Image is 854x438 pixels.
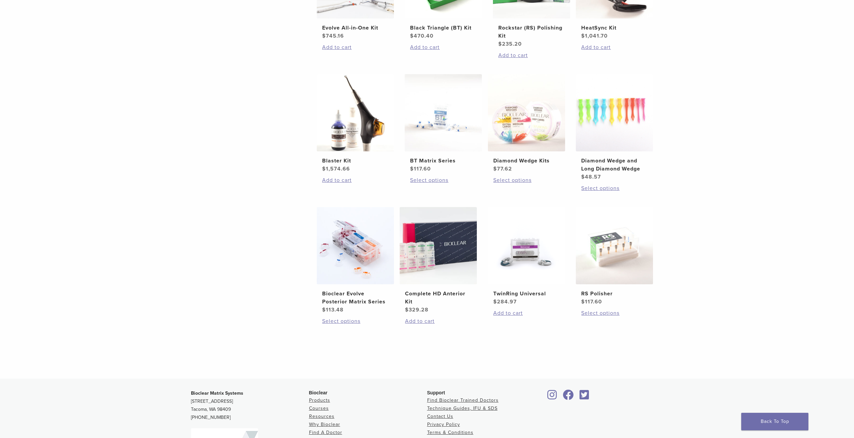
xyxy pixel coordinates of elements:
h2: Diamond Wedge Kits [493,157,560,165]
p: [STREET_ADDRESS] Tacoma, WA 98409 [PHONE_NUMBER] [191,389,309,422]
a: Add to cart: “Evolve All-in-One Kit” [322,43,389,51]
a: Bioclear [577,394,592,400]
a: Select options for “Bioclear Evolve Posterior Matrix Series” [322,317,389,325]
span: $ [493,298,497,305]
h2: RS Polisher [581,290,648,298]
h2: Evolve All-in-One Kit [322,24,389,32]
span: $ [581,174,585,180]
a: Courses [309,405,329,411]
bdi: 1,041.70 [581,33,608,39]
bdi: 745.16 [322,33,344,39]
a: Select options for “Diamond Wedge and Long Diamond Wedge” [581,184,648,192]
a: RS PolisherRS Polisher $117.60 [575,207,654,306]
bdi: 284.97 [493,298,517,305]
a: Add to cart: “TwinRing Universal” [493,309,560,317]
span: $ [322,165,326,172]
h2: Rockstar (RS) Polishing Kit [498,24,565,40]
img: TwinRing Universal [488,207,565,284]
a: TwinRing UniversalTwinRing Universal $284.97 [488,207,566,306]
span: $ [410,33,414,39]
h2: HeatSync Kit [581,24,648,32]
img: BT Matrix Series [405,74,482,151]
img: Complete HD Anterior Kit [400,207,477,284]
img: Diamond Wedge and Long Diamond Wedge [576,74,653,151]
a: Select options for “Diamond Wedge Kits” [493,176,560,184]
bdi: 470.40 [410,33,434,39]
a: Privacy Policy [427,422,460,427]
a: Resources [309,413,335,419]
a: Add to cart: “Black Triangle (BT) Kit” [410,43,476,51]
img: Blaster Kit [317,74,394,151]
a: Blaster KitBlaster Kit $1,574.66 [316,74,395,173]
a: Why Bioclear [309,422,340,427]
a: Bioclear [561,394,576,400]
h2: Bioclear Evolve Posterior Matrix Series [322,290,389,306]
a: Add to cart: “Rockstar (RS) Polishing Kit” [498,51,565,59]
a: Select options for “BT Matrix Series” [410,176,476,184]
a: Diamond Wedge KitsDiamond Wedge Kits $77.62 [488,74,566,173]
img: RS Polisher [576,207,653,284]
a: Bioclear [545,394,559,400]
bdi: 117.60 [410,165,431,172]
bdi: 117.60 [581,298,602,305]
span: $ [493,165,497,172]
a: Back To Top [741,413,808,430]
span: $ [322,306,326,313]
a: Products [309,397,330,403]
span: $ [581,298,585,305]
span: $ [581,33,585,39]
a: Add to cart: “HeatSync Kit” [581,43,648,51]
bdi: 77.62 [493,165,512,172]
a: Find A Doctor [309,430,342,435]
h2: Blaster Kit [322,157,389,165]
a: Diamond Wedge and Long Diamond WedgeDiamond Wedge and Long Diamond Wedge $48.57 [575,74,654,181]
span: $ [405,306,409,313]
a: Terms & Conditions [427,430,473,435]
h2: Complete HD Anterior Kit [405,290,471,306]
a: Add to cart: “Complete HD Anterior Kit” [405,317,471,325]
h2: BT Matrix Series [410,157,476,165]
strong: Bioclear Matrix Systems [191,390,243,396]
bdi: 113.48 [322,306,344,313]
bdi: 1,574.66 [322,165,350,172]
a: Complete HD Anterior KitComplete HD Anterior Kit $329.28 [399,207,478,314]
span: Support [427,390,445,395]
a: Bioclear Evolve Posterior Matrix SeriesBioclear Evolve Posterior Matrix Series $113.48 [316,207,395,314]
bdi: 48.57 [581,174,601,180]
a: Contact Us [427,413,453,419]
bdi: 235.20 [498,41,522,47]
a: Select options for “RS Polisher” [581,309,648,317]
a: Technique Guides, IFU & SDS [427,405,498,411]
img: Diamond Wedge Kits [488,74,565,151]
bdi: 329.28 [405,306,429,313]
a: Find Bioclear Trained Doctors [427,397,499,403]
a: Add to cart: “Blaster Kit” [322,176,389,184]
a: BT Matrix SeriesBT Matrix Series $117.60 [404,74,483,173]
span: Bioclear [309,390,328,395]
span: $ [322,33,326,39]
span: $ [498,41,502,47]
span: $ [410,165,414,172]
h2: Black Triangle (BT) Kit [410,24,476,32]
h2: Diamond Wedge and Long Diamond Wedge [581,157,648,173]
img: Bioclear Evolve Posterior Matrix Series [317,207,394,284]
h2: TwinRing Universal [493,290,560,298]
